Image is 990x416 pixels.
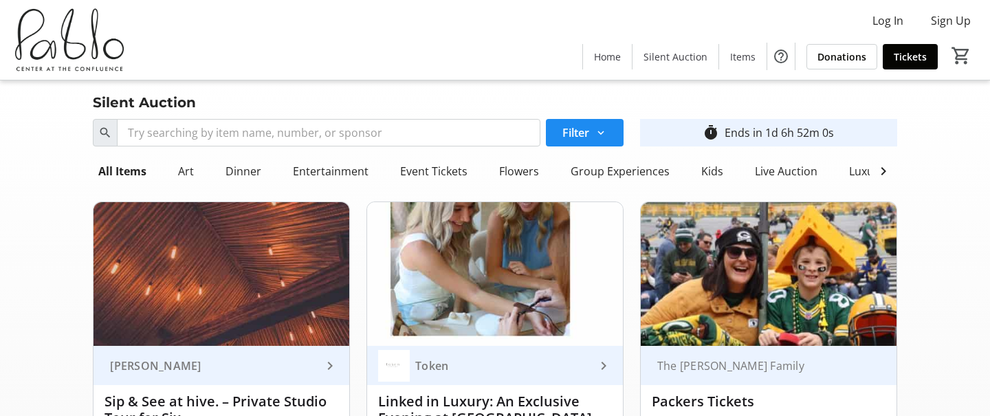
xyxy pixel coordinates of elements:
span: Silent Auction [643,50,707,64]
div: The [PERSON_NAME] Family [652,359,869,373]
span: Filter [562,124,589,141]
a: [PERSON_NAME] [93,346,349,385]
mat-icon: keyboard_arrow_right [322,358,338,374]
div: Kids [696,157,729,185]
span: Home [594,50,621,64]
div: Event Tickets [395,157,473,185]
div: [PERSON_NAME] [104,359,322,373]
a: TokenToken [367,346,623,385]
input: Try searching by item name, number, or sponsor [117,119,540,146]
span: Items [730,50,756,64]
div: Dinner [220,157,267,185]
button: Cart [949,43,973,68]
img: Sip & See at hive. – Private Studio Tour for Six [93,202,349,346]
a: Home [583,44,632,69]
div: Packers Tickets [652,393,885,410]
span: Log In [872,12,903,29]
div: Entertainment [287,157,374,185]
img: Token [378,350,410,382]
span: Sign Up [931,12,971,29]
div: Group Experiences [565,157,675,185]
div: Live Auction [749,157,823,185]
div: Ends in 1d 6h 52m 0s [725,124,834,141]
div: Luxury [844,157,890,185]
a: Items [719,44,767,69]
button: Filter [546,119,624,146]
div: Token [410,359,595,373]
img: Packers Tickets [641,202,896,346]
a: Donations [806,44,877,69]
img: Linked in Luxury: An Exclusive Evening at Token [367,202,623,346]
a: Tickets [883,44,938,69]
span: Donations [817,50,866,64]
span: Tickets [894,50,927,64]
a: Silent Auction [632,44,718,69]
div: Art [173,157,199,185]
mat-icon: keyboard_arrow_right [595,358,612,374]
img: Pablo Center's Logo [8,6,131,74]
div: All Items [93,157,152,185]
button: Log In [861,10,914,32]
div: Silent Auction [85,91,204,113]
button: Sign Up [920,10,982,32]
button: Help [767,43,795,70]
div: Flowers [494,157,544,185]
mat-icon: timer_outline [703,124,719,141]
